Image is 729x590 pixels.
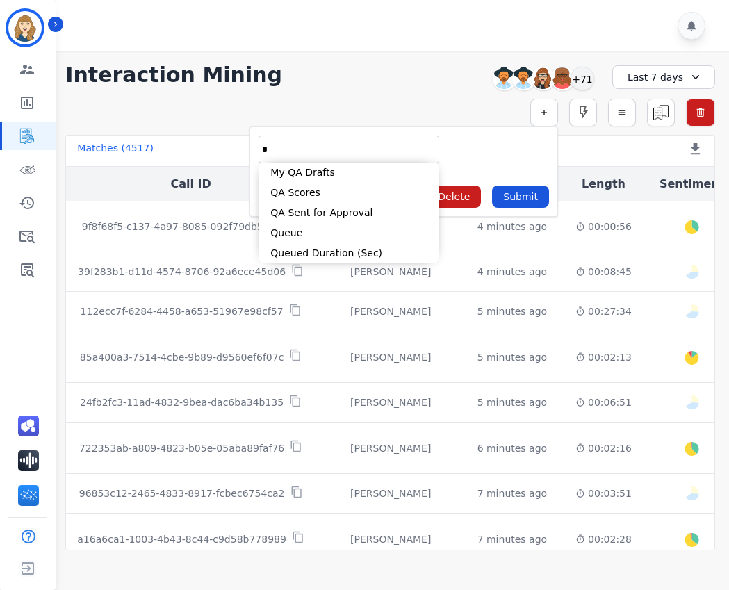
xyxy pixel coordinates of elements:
div: 5 minutes ago [477,304,548,318]
p: 39f283b1-d11d-4574-8706-92a6ece45d06 [78,265,286,279]
p: 112ecc7f-6284-4458-a653-51967e98cf57 [81,304,284,318]
li: QA Scores [259,183,439,203]
li: QA Sent for Approval [259,203,439,223]
ul: selected options [262,142,436,157]
div: [PERSON_NAME] [327,441,455,455]
div: [PERSON_NAME] [327,395,455,409]
div: [PERSON_NAME] [327,304,455,318]
div: Matches ( 4517 ) [77,141,154,161]
div: 5 minutes ago [477,395,548,409]
p: a16a6ca1-1003-4b43-8c44-c9d58b778989 [77,532,286,546]
div: [PERSON_NAME] [327,350,455,364]
div: 00:27:34 [575,304,632,318]
div: 00:08:45 [575,265,632,279]
h1: Interaction Mining [65,63,282,88]
div: 7 minutes ago [477,532,548,546]
div: 00:06:51 [575,395,632,409]
p: 85a400a3-7514-4cbe-9b89-d9560ef6f07c [80,350,284,364]
div: +71 [571,67,594,90]
div: [PERSON_NAME] [327,486,455,500]
div: Last 7 days [612,65,715,89]
li: My QA Drafts [259,163,439,183]
li: Queued Duration (Sec) [259,243,439,263]
button: Submit [492,186,549,208]
div: 00:03:51 [575,486,632,500]
div: 00:00:56 [575,220,632,233]
p: 9f8f68f5-c137-4a97-8085-092f79db5d28 [82,220,282,233]
p: 96853c12-2465-4833-8917-fcbec6754ca2 [79,486,285,500]
p: 722353ab-a809-4823-b05e-05aba89faf76 [79,441,284,455]
div: 00:02:16 [575,441,632,455]
div: 5 minutes ago [477,350,548,364]
div: 6 minutes ago [477,441,548,455]
div: 00:02:13 [575,350,632,364]
div: [PERSON_NAME] [327,265,455,279]
p: 24fb2fc3-11ad-4832-9bea-dac6ba34b135 [80,395,284,409]
div: 4 minutes ago [477,265,548,279]
button: Length [582,176,625,192]
div: [PERSON_NAME] [327,532,455,546]
li: Queue [259,223,439,243]
img: Bordered avatar [8,11,42,44]
div: 7 minutes ago [477,486,548,500]
button: Sentiment [660,176,724,192]
div: 4 minutes ago [477,220,548,233]
button: Call ID [170,176,211,192]
div: 00:02:28 [575,532,632,546]
button: Delete [427,186,481,208]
